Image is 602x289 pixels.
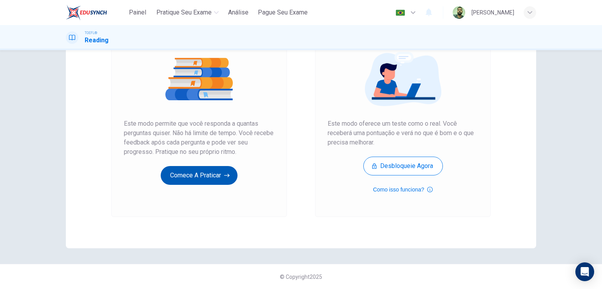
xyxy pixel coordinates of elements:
[225,5,252,20] button: Análise
[328,119,478,147] span: Este modo oferece um teste como o real. Você receberá uma pontuação e verá no que é bom e o que p...
[125,5,150,20] button: Painel
[373,185,433,194] button: Como isso funciona?
[66,5,125,20] a: EduSynch logo
[85,36,109,45] h1: Reading
[161,166,238,185] button: Comece a praticar
[66,5,107,20] img: EduSynch logo
[280,274,322,280] span: © Copyright 2025
[395,10,405,16] img: pt
[471,8,514,17] div: [PERSON_NAME]
[153,5,222,20] button: Pratique seu exame
[258,8,308,17] span: Pague Seu Exame
[575,262,594,281] div: Open Intercom Messenger
[255,5,311,20] button: Pague Seu Exame
[85,30,97,36] span: TOEFL®
[124,119,274,157] span: Este modo permite que você responda a quantas perguntas quiser. Não há limite de tempo. Você rece...
[156,8,212,17] span: Pratique seu exame
[453,6,465,19] img: Profile picture
[129,8,146,17] span: Painel
[228,8,248,17] span: Análise
[363,157,443,175] button: Desbloqueie agora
